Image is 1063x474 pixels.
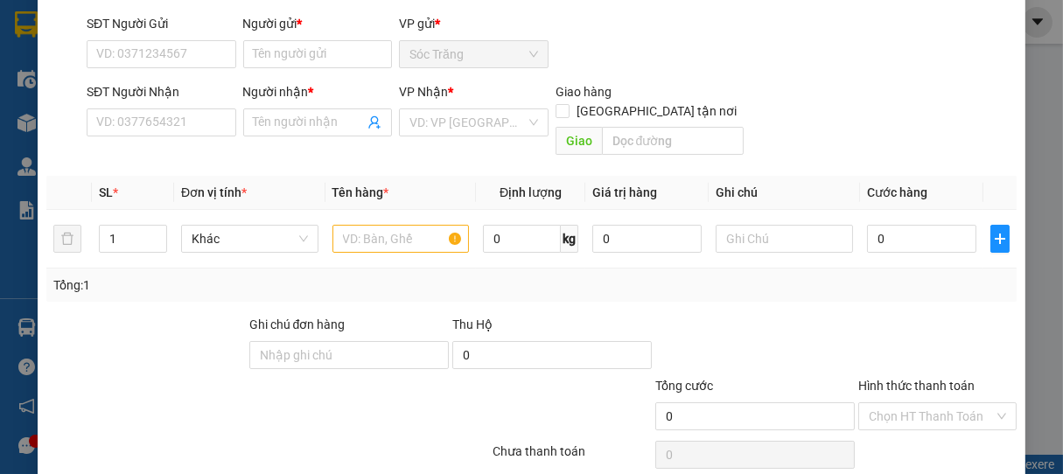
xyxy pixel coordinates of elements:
span: Tổng cước [655,379,713,393]
div: Chưa thanh toán [491,442,654,472]
input: Ghi Chú [716,225,852,253]
span: environment [121,117,133,129]
input: Dọc đường [602,127,744,155]
label: Hình thức thanh toán [858,379,975,393]
li: VP Quận 8 [121,94,233,114]
button: plus [990,225,1011,253]
li: Vĩnh Thành (Sóc Trăng) [9,9,254,74]
span: VP Nhận [399,85,448,99]
span: Cước hàng [867,185,927,199]
input: 0 [592,225,702,253]
input: VD: Bàn, Ghế [332,225,469,253]
span: plus [991,232,1010,246]
div: SĐT Người Gửi [87,14,236,33]
button: delete [53,225,81,253]
li: VP Sóc Trăng [9,94,121,114]
span: kg [561,225,578,253]
div: Người nhận [243,82,393,101]
span: user-add [367,115,381,129]
label: Ghi chú đơn hàng [249,317,346,331]
span: Định lượng [500,185,562,199]
img: logo.jpg [9,9,70,70]
th: Ghi chú [709,176,859,210]
span: Giao hàng [556,85,612,99]
span: Giao [556,127,602,155]
div: Người gửi [243,14,393,33]
span: Khác [192,226,307,252]
span: Giá trị hàng [592,185,657,199]
span: Sóc Trăng [409,41,538,67]
input: Ghi chú đơn hàng [249,341,449,369]
span: [GEOGRAPHIC_DATA] tận nơi [570,101,744,121]
span: Đơn vị tính [181,185,247,199]
div: VP gửi [399,14,549,33]
div: SĐT Người Nhận [87,82,236,101]
span: Thu Hộ [452,317,493,331]
span: SL [99,185,113,199]
div: Tổng: 1 [53,275,412,295]
span: Tên hàng [332,185,389,199]
span: environment [9,117,21,129]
